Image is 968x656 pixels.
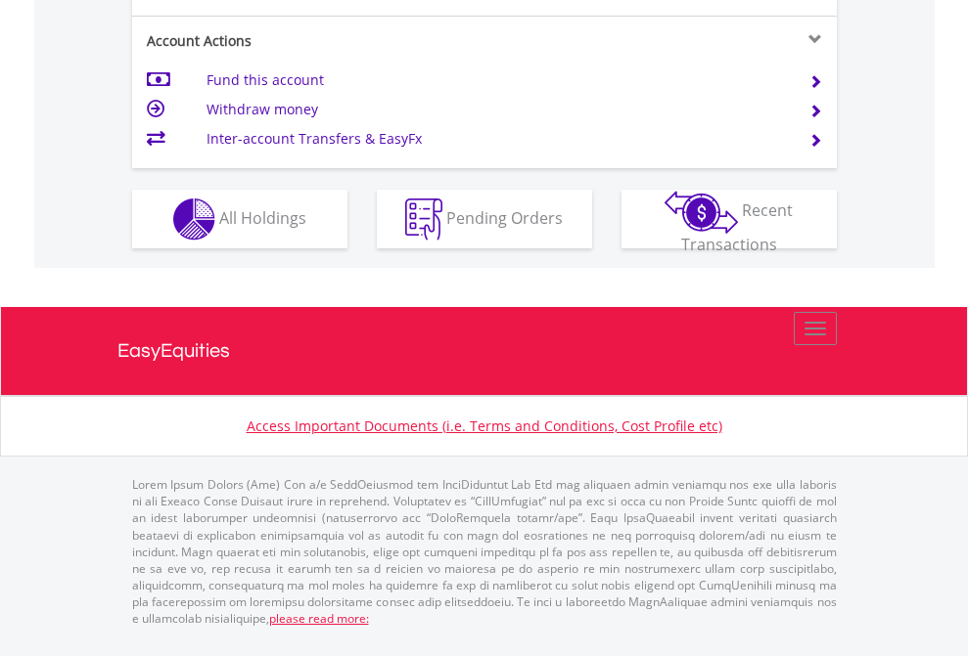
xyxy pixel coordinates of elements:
[117,307,852,395] a: EasyEquities
[207,66,785,95] td: Fund this account
[132,31,484,51] div: Account Actions
[219,206,306,228] span: All Holdings
[269,610,369,627] a: please read more:
[173,198,215,241] img: holdings-wht.png
[405,198,442,241] img: pending_instructions-wht.png
[622,190,837,248] button: Recent Transactions
[247,416,722,435] a: Access Important Documents (i.e. Terms and Conditions, Cost Profile etc)
[132,476,837,627] p: Lorem Ipsum Dolors (Ame) Con a/e SeddOeiusmod tem InciDiduntut Lab Etd mag aliquaen admin veniamq...
[207,95,785,124] td: Withdraw money
[207,124,785,153] td: Inter-account Transfers & EasyFx
[665,191,738,234] img: transactions-zar-wht.png
[132,190,347,248] button: All Holdings
[446,206,563,228] span: Pending Orders
[377,190,592,248] button: Pending Orders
